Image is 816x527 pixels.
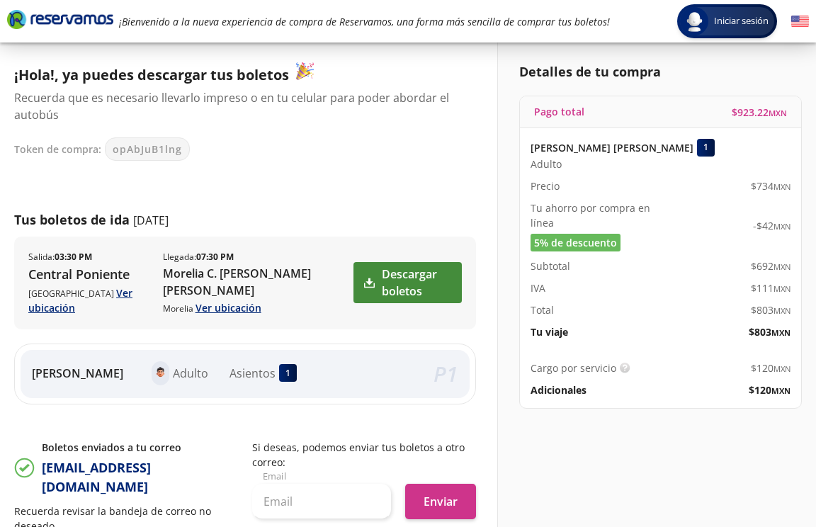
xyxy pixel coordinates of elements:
p: Cargo por servicio [531,361,616,375]
em: ¡Bienvenido a la nueva experiencia de compra de Reservamos, una forma más sencilla de comprar tus... [119,15,610,28]
p: Adicionales [531,382,586,397]
span: $ 803 [749,324,790,339]
a: Descargar boletos [353,262,462,303]
input: Email [252,484,391,519]
small: MXN [771,385,790,396]
span: Adulto [531,157,562,171]
div: 1 [697,139,715,157]
em: P 1 [433,359,458,388]
small: MXN [773,363,790,374]
p: Precio [531,178,560,193]
small: MXN [771,327,790,338]
span: $ 803 [751,302,790,317]
p: Salida : [28,251,92,263]
small: MXN [773,181,790,192]
p: Morelia [163,300,352,315]
p: Si deseas, podemos enviar tus boletos a otro correo: [252,440,476,470]
span: $ 120 [751,361,790,375]
a: Brand Logo [7,8,113,34]
p: Tu viaje [531,324,568,339]
p: Central Poniente [28,265,149,284]
span: 5% de descuento [534,235,617,250]
i: Brand Logo [7,8,113,30]
span: $ 111 [751,280,790,295]
p: Morelia C. [PERSON_NAME] [PERSON_NAME] [163,265,352,299]
p: Subtotal [531,259,570,273]
small: MXN [773,283,790,294]
p: [EMAIL_ADDRESS][DOMAIN_NAME] [42,458,238,497]
p: ¡Hola!, ya puedes descargar tus boletos [14,62,462,86]
p: IVA [531,280,545,295]
small: MXN [773,305,790,316]
b: 07:30 PM [196,251,234,263]
p: Pago total [534,104,584,119]
p: Boletos enviados a tu correo [42,440,238,455]
p: [DATE] [133,212,169,229]
p: Tus boletos de ida [14,210,130,229]
small: MXN [773,261,790,272]
div: 1 [279,364,297,382]
button: Enviar [405,484,476,519]
p: Asientos [229,365,276,382]
a: Ver ubicación [28,286,132,314]
iframe: Messagebird Livechat Widget [734,445,802,513]
p: [PERSON_NAME] [PERSON_NAME] [531,140,693,155]
b: 03:30 PM [55,251,92,263]
span: $ 734 [751,178,790,193]
p: [GEOGRAPHIC_DATA] [28,285,149,315]
p: Token de compra: [14,142,101,157]
a: Ver ubicación [195,301,261,314]
small: MXN [773,221,790,232]
p: [PERSON_NAME] [32,365,123,382]
p: Adulto [173,365,208,382]
span: $ 923.22 [732,105,787,120]
p: Total [531,302,554,317]
p: Tu ahorro por compra en línea [531,200,661,230]
p: Detalles de tu compra [519,62,802,81]
span: Iniciar sesión [708,14,774,28]
small: MXN [769,108,787,118]
span: -$ 42 [753,218,790,233]
p: Llegada : [163,251,234,263]
span: $ 120 [749,382,790,397]
p: Recuerda que es necesario llevarlo impreso o en tu celular para poder abordar el autobús [14,89,462,123]
span: $ 692 [751,259,790,273]
span: opAbJuB1lng [113,142,182,157]
button: English [791,13,809,30]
